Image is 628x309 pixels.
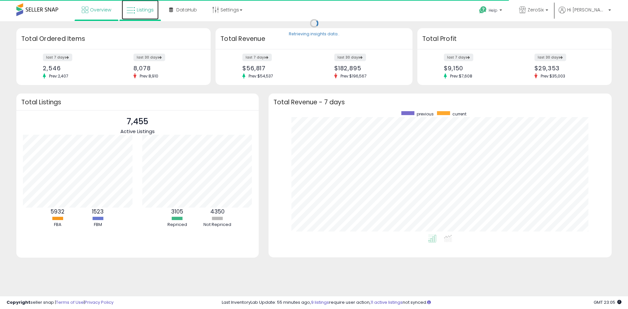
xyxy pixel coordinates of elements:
span: Help [489,8,497,13]
h3: Total Profit [422,34,607,43]
span: Prev: $7,608 [447,73,476,79]
span: Prev: 2,407 [46,73,72,79]
h3: Total Revenue [220,34,408,43]
div: 2,546 [43,65,109,72]
b: 5932 [51,208,64,215]
span: current [452,111,466,117]
label: last 7 days [43,54,72,61]
a: Help [474,1,509,21]
div: FBM [78,222,117,228]
span: Listings [137,7,154,13]
b: 1523 [92,208,104,215]
span: Overview [90,7,111,13]
div: $9,150 [444,65,510,72]
span: Active Listings [120,128,155,135]
span: Hi [PERSON_NAME] [567,7,606,13]
div: $182,895 [334,65,401,72]
div: Not Repriced [198,222,237,228]
span: ZeroSix [528,7,544,13]
label: last 30 days [534,54,566,61]
a: Hi [PERSON_NAME] [559,7,611,21]
div: Retrieving insights data.. [289,31,340,37]
label: last 30 days [334,54,366,61]
div: FBA [38,222,77,228]
p: 7,455 [120,115,155,128]
span: Prev: $54,537 [245,73,276,79]
label: last 7 days [444,54,473,61]
div: $29,353 [534,65,600,72]
div: Repriced [158,222,197,228]
span: Prev: $35,003 [537,73,568,79]
i: Get Help [479,6,487,14]
span: Prev: $196,567 [337,73,370,79]
span: previous [417,111,434,117]
div: 8,078 [133,65,199,72]
label: last 7 days [242,54,272,61]
span: Prev: 8,910 [136,73,162,79]
h3: Total Listings [21,100,254,105]
div: $56,817 [242,65,309,72]
b: 4350 [210,208,225,215]
b: 3105 [171,208,183,215]
h3: Total Revenue - 7 days [273,100,607,105]
label: last 30 days [133,54,165,61]
h3: Total Ordered Items [21,34,206,43]
span: DataHub [176,7,197,13]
